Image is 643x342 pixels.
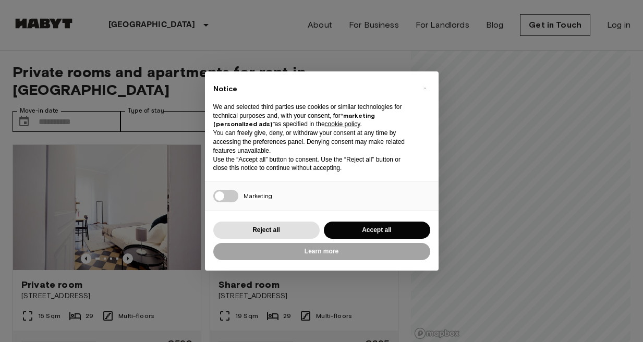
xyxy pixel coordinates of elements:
h2: Notice [213,84,414,94]
span: Marketing [244,192,272,200]
p: We and selected third parties use cookies or similar technologies for technical purposes and, wit... [213,103,414,129]
button: Accept all [324,222,430,239]
button: Learn more [213,243,430,260]
button: Close this notice [417,80,433,96]
p: Use the “Accept all” button to consent. Use the “Reject all” button or close this notice to conti... [213,155,414,173]
button: Reject all [213,222,320,239]
span: × [423,82,427,94]
p: You can freely give, deny, or withdraw your consent at any time by accessing the preferences pane... [213,129,414,155]
a: cookie policy [325,120,360,128]
strong: “marketing (personalized ads)” [213,112,375,128]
